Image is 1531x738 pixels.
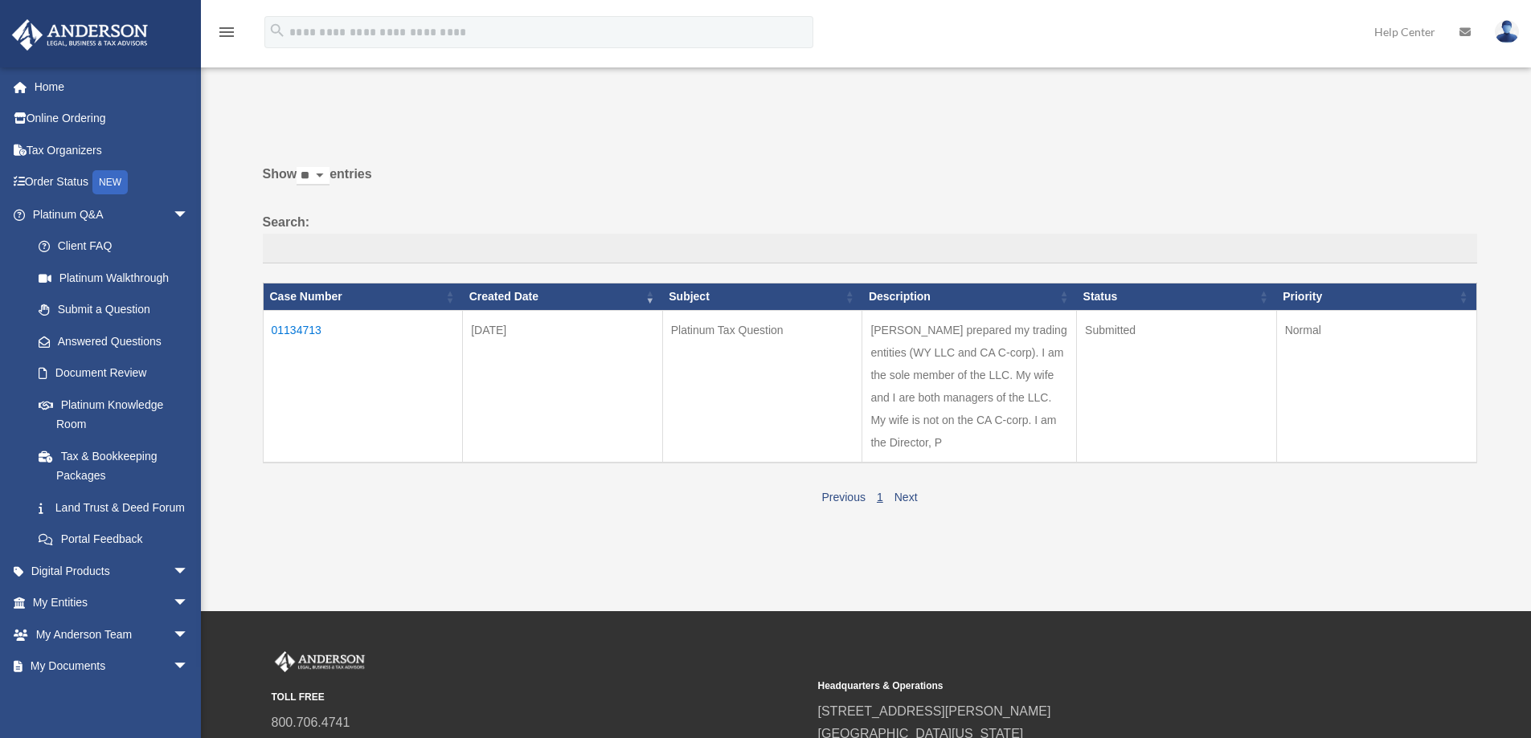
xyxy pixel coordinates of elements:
a: Platinum Q&Aarrow_drop_down [11,198,205,230]
a: Submit a Question [23,294,205,326]
th: Case Number: activate to sort column ascending [263,283,463,311]
a: Next [894,491,918,504]
td: Normal [1276,310,1476,463]
small: Headquarters & Operations [818,678,1353,695]
a: menu [217,28,236,42]
a: Client FAQ [23,230,205,263]
span: arrow_drop_down [173,555,205,588]
span: arrow_drop_down [173,682,205,715]
span: arrow_drop_down [173,618,205,651]
a: Home [11,71,213,103]
a: 1 [877,491,883,504]
input: Search: [263,234,1477,264]
select: Showentries [297,167,330,186]
td: [PERSON_NAME] prepared my trading entities (WY LLC and CA C-corp). I am the sole member of the LL... [862,310,1077,463]
a: My Anderson Teamarrow_drop_down [11,618,213,650]
label: Search: [263,211,1477,264]
a: Order StatusNEW [11,166,213,199]
a: 800.706.4741 [272,716,350,729]
img: Anderson Advisors Platinum Portal [272,651,368,672]
a: Platinum Walkthrough [23,262,205,294]
a: Land Trust & Deed Forum [23,491,205,524]
a: Answered Questions [23,325,197,357]
td: 01134713 [263,310,463,463]
a: Document Review [23,357,205,389]
span: arrow_drop_down [173,198,205,231]
td: [DATE] [463,310,663,463]
a: My Entitiesarrow_drop_down [11,587,213,619]
th: Subject: activate to sort column ascending [662,283,862,311]
a: Portal Feedback [23,524,205,556]
a: Online Learningarrow_drop_down [11,682,213,714]
a: Online Ordering [11,103,213,135]
th: Priority: activate to sort column ascending [1276,283,1476,311]
a: Previous [821,491,865,504]
i: search [268,22,286,39]
a: My Documentsarrow_drop_down [11,650,213,683]
td: Submitted [1077,310,1277,463]
a: Digital Productsarrow_drop_down [11,555,213,587]
a: Tax Organizers [11,134,213,166]
a: [STREET_ADDRESS][PERSON_NAME] [818,704,1051,718]
img: Anderson Advisors Platinum Portal [7,19,153,51]
span: arrow_drop_down [173,650,205,683]
th: Description: activate to sort column ascending [862,283,1077,311]
th: Created Date: activate to sort column ascending [463,283,663,311]
a: Platinum Knowledge Room [23,389,205,440]
small: TOLL FREE [272,689,807,706]
td: Platinum Tax Question [662,310,862,463]
i: menu [217,22,236,42]
label: Show entries [263,163,1477,202]
a: Tax & Bookkeeping Packages [23,440,205,491]
img: User Pic [1495,20,1519,43]
div: NEW [92,170,128,194]
th: Status: activate to sort column ascending [1077,283,1277,311]
span: arrow_drop_down [173,587,205,620]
